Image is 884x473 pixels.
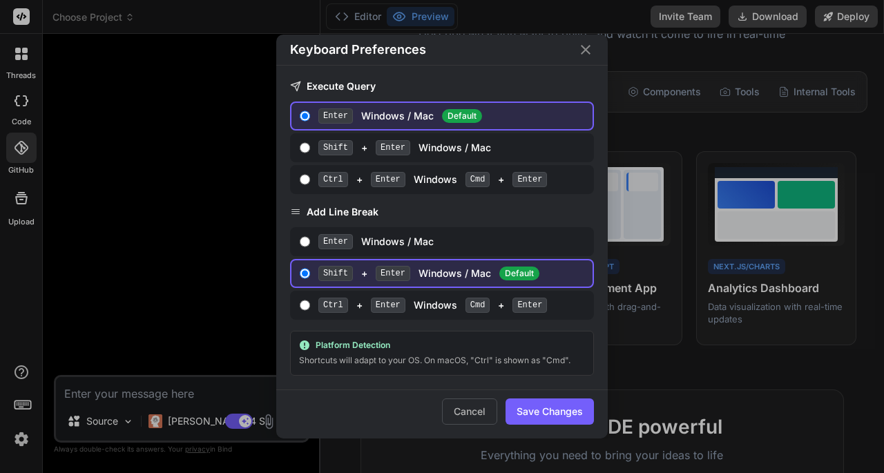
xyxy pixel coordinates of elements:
[318,234,353,249] span: Enter
[465,172,490,187] span: Cmd
[499,267,539,280] span: Default
[300,174,310,185] input: Ctrl+Enter Windows Cmd+Enter
[577,41,594,58] button: Close
[290,205,594,219] h3: Add Line Break
[299,340,585,351] div: Platform Detection
[512,298,547,313] span: Enter
[318,234,587,249] div: Windows / Mac
[318,298,587,313] div: + Windows +
[318,172,348,187] span: Ctrl
[371,172,405,187] span: Enter
[300,110,310,122] input: EnterWindows / Mac Default
[318,108,587,124] div: Windows / Mac
[371,298,405,313] span: Enter
[318,266,587,281] div: + Windows / Mac
[506,398,594,425] button: Save Changes
[299,354,585,367] div: Shortcuts will adapt to your OS. On macOS, "Ctrl" is shown as "Cmd".
[300,300,310,311] input: Ctrl+Enter Windows Cmd+Enter
[376,140,410,155] span: Enter
[465,298,490,313] span: Cmd
[376,266,410,281] span: Enter
[442,109,482,123] span: Default
[300,236,310,247] input: EnterWindows / Mac
[300,268,310,279] input: Shift+EnterWindows / MacDefault
[318,140,353,155] span: Shift
[512,172,547,187] span: Enter
[442,398,497,425] button: Cancel
[290,40,426,59] h2: Keyboard Preferences
[318,172,587,187] div: + Windows +
[318,140,587,155] div: + Windows / Mac
[290,79,594,93] h3: Execute Query
[318,266,353,281] span: Shift
[300,142,310,153] input: Shift+EnterWindows / Mac
[318,108,353,124] span: Enter
[318,298,348,313] span: Ctrl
